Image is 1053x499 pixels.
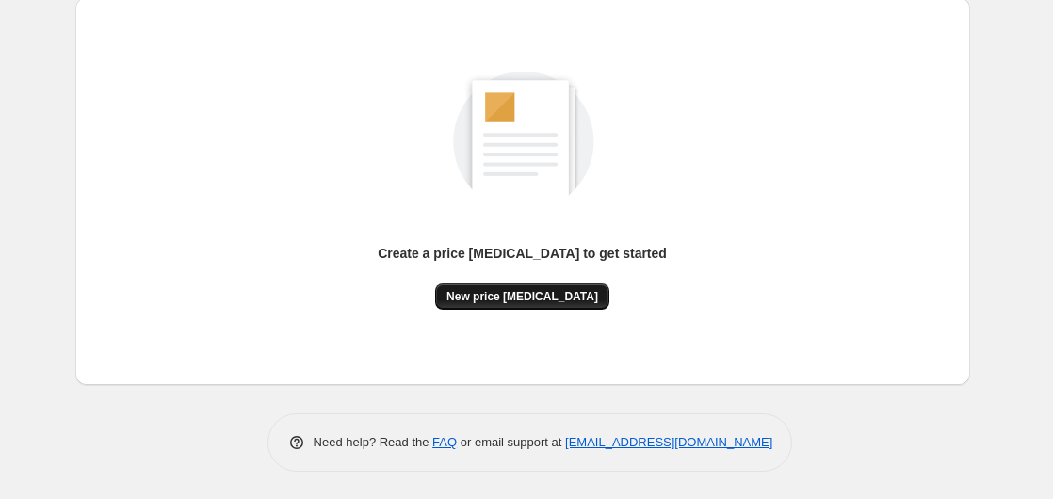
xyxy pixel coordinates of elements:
[314,435,433,449] span: Need help? Read the
[565,435,772,449] a: [EMAIL_ADDRESS][DOMAIN_NAME]
[432,435,457,449] a: FAQ
[435,283,609,310] button: New price [MEDICAL_DATA]
[446,289,598,304] span: New price [MEDICAL_DATA]
[457,435,565,449] span: or email support at
[378,244,667,263] p: Create a price [MEDICAL_DATA] to get started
